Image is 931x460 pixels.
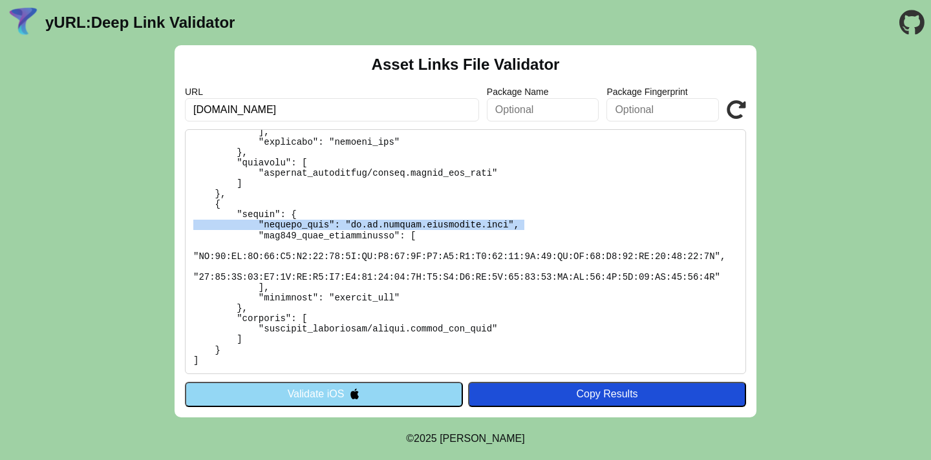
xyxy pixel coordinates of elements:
input: Optional [606,98,719,121]
input: Optional [487,98,599,121]
button: Validate iOS [185,382,463,406]
img: yURL Logo [6,6,40,39]
footer: © [406,417,524,460]
a: yURL:Deep Link Validator [45,14,235,32]
pre: Lorem ipsu do: sitam://cons.adipisc.el/.sedd-eiusm/temporinci.utla Et Dolorema: Aliq Enimadm-veni... [185,129,746,374]
img: appleIcon.svg [349,388,360,399]
label: Package Name [487,87,599,97]
span: 2025 [414,433,437,444]
h2: Asset Links File Validator [372,56,560,74]
button: Copy Results [468,382,746,406]
label: Package Fingerprint [606,87,719,97]
label: URL [185,87,479,97]
input: Required [185,98,479,121]
div: Copy Results [475,388,740,400]
a: Michael Ibragimchayev's Personal Site [440,433,525,444]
